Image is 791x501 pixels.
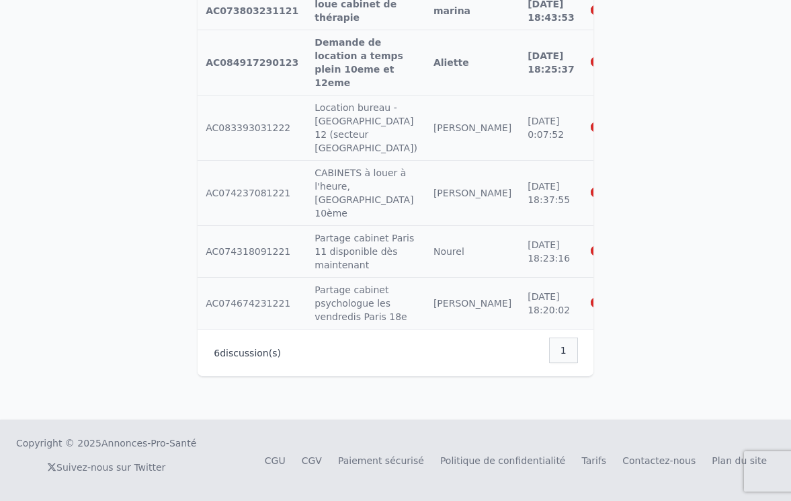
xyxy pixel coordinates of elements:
[519,30,583,95] td: [DATE] 18:25:37
[440,455,566,466] a: Politique de confidentialité
[306,161,425,226] td: CABINETS à louer à l'heure, [GEOGRAPHIC_DATA] 10ème
[519,226,583,278] td: [DATE] 18:23:16
[302,455,322,466] a: CGV
[47,462,165,473] a: Suivez-nous sur Twitter
[591,122,601,132] i: Supprimer la discussion
[198,161,306,226] td: AC074237081221
[16,436,196,450] div: Copyright © 2025
[519,161,583,226] td: [DATE] 18:37:55
[265,455,286,466] a: CGU
[198,226,306,278] td: AC074318091221
[198,30,306,95] td: AC084917290123
[306,278,425,330] td: Partage cabinet psychologue les vendredis Paris 18e
[306,95,425,161] td: Location bureau - [GEOGRAPHIC_DATA] 12 (secteur [GEOGRAPHIC_DATA])
[591,297,601,308] i: Supprimer la discussion
[591,56,601,67] i: Supprimer la discussion
[560,344,567,357] span: 1
[581,455,606,466] a: Tarifs
[198,278,306,330] td: AC074674231221
[591,5,601,15] i: Supprimer la discussion
[425,226,519,278] td: Nourel
[712,455,767,466] a: Plan du site
[101,436,196,450] a: Annonces-Pro-Santé
[306,226,425,278] td: Partage cabinet Paris 11 disponible dès maintenant
[338,455,424,466] a: Paiement sécurisé
[425,95,519,161] td: [PERSON_NAME]
[519,95,583,161] td: [DATE] 0:07:52
[198,95,306,161] td: AC083393031222
[591,187,601,198] i: Supprimer la discussion
[425,30,519,95] td: Aliette
[622,455,696,466] a: Contactez-nous
[214,348,220,358] span: 6
[425,161,519,226] td: [PERSON_NAME]
[425,278,519,330] td: [PERSON_NAME]
[306,30,425,95] td: Demande de location a temps plein 10eme et 12eme
[550,338,577,363] nav: Pagination
[214,346,281,360] p: discussion(s)
[591,245,601,256] i: Supprimer la discussion
[519,278,583,330] td: [DATE] 18:20:02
